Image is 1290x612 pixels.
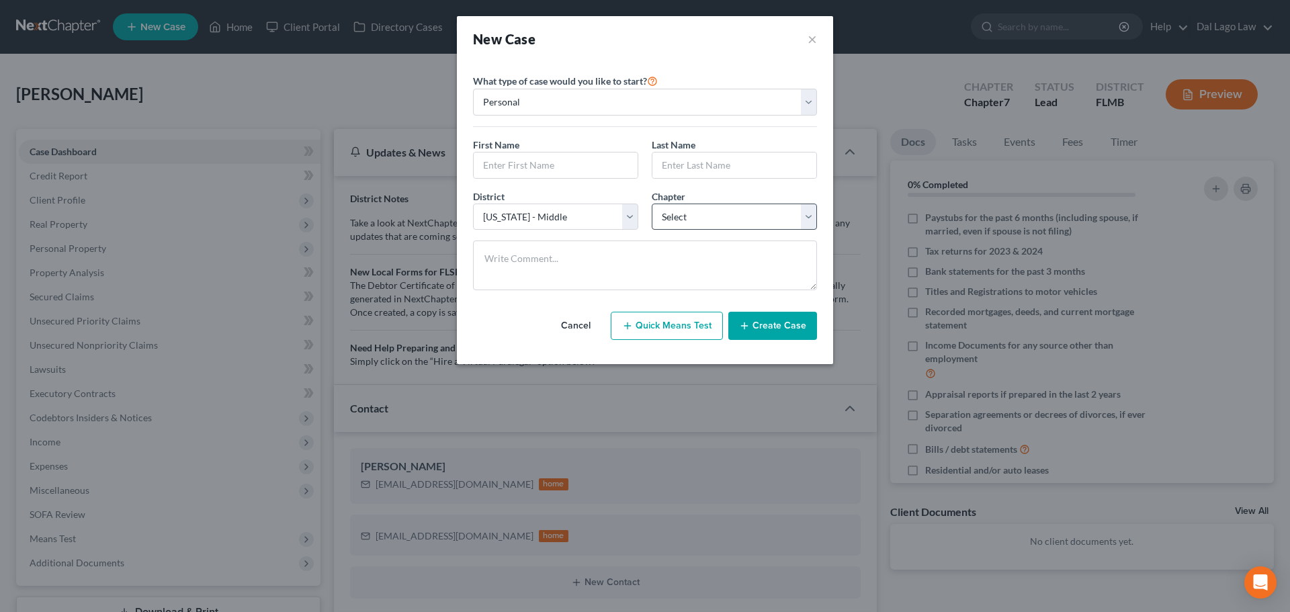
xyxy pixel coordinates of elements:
button: Create Case [728,312,817,340]
strong: New Case [473,31,535,47]
button: × [808,30,817,48]
input: Enter First Name [474,152,638,178]
span: Last Name [652,139,695,150]
label: What type of case would you like to start? [473,73,658,89]
button: Cancel [546,312,605,339]
span: Chapter [652,191,685,202]
button: Quick Means Test [611,312,723,340]
span: District [473,191,505,202]
span: First Name [473,139,519,150]
div: Open Intercom Messenger [1244,566,1277,599]
input: Enter Last Name [652,152,816,178]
